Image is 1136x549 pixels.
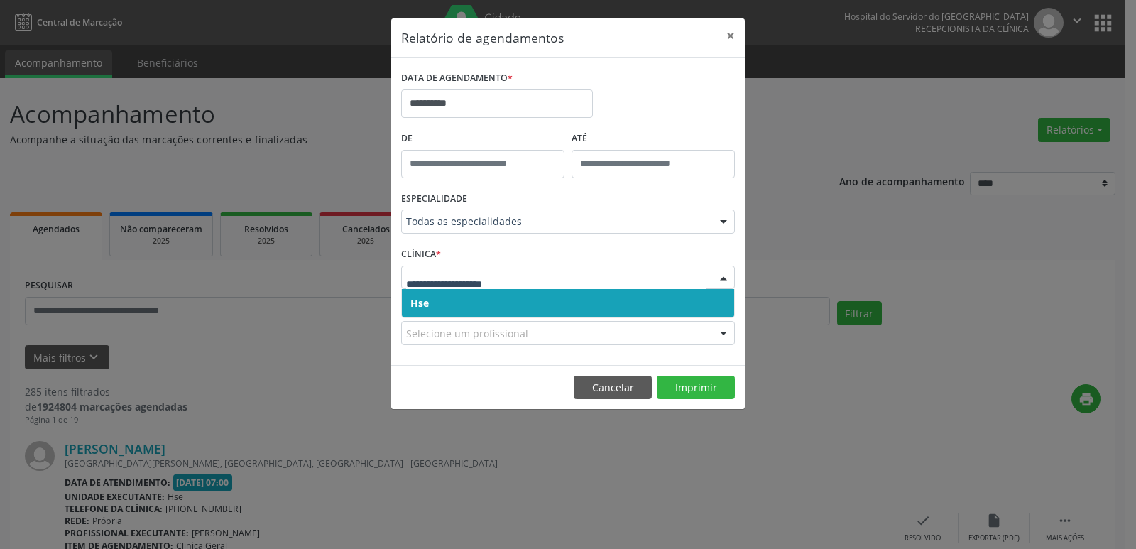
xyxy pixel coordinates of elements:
[410,296,429,310] span: Hse
[401,67,513,89] label: DATA DE AGENDAMENTO
[574,376,652,400] button: Cancelar
[401,188,467,210] label: ESPECIALIDADE
[406,326,528,341] span: Selecione um profissional
[401,244,441,266] label: CLÍNICA
[572,128,735,150] label: ATÉ
[401,28,564,47] h5: Relatório de agendamentos
[716,18,745,53] button: Close
[657,376,735,400] button: Imprimir
[406,214,706,229] span: Todas as especialidades
[401,128,564,150] label: De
